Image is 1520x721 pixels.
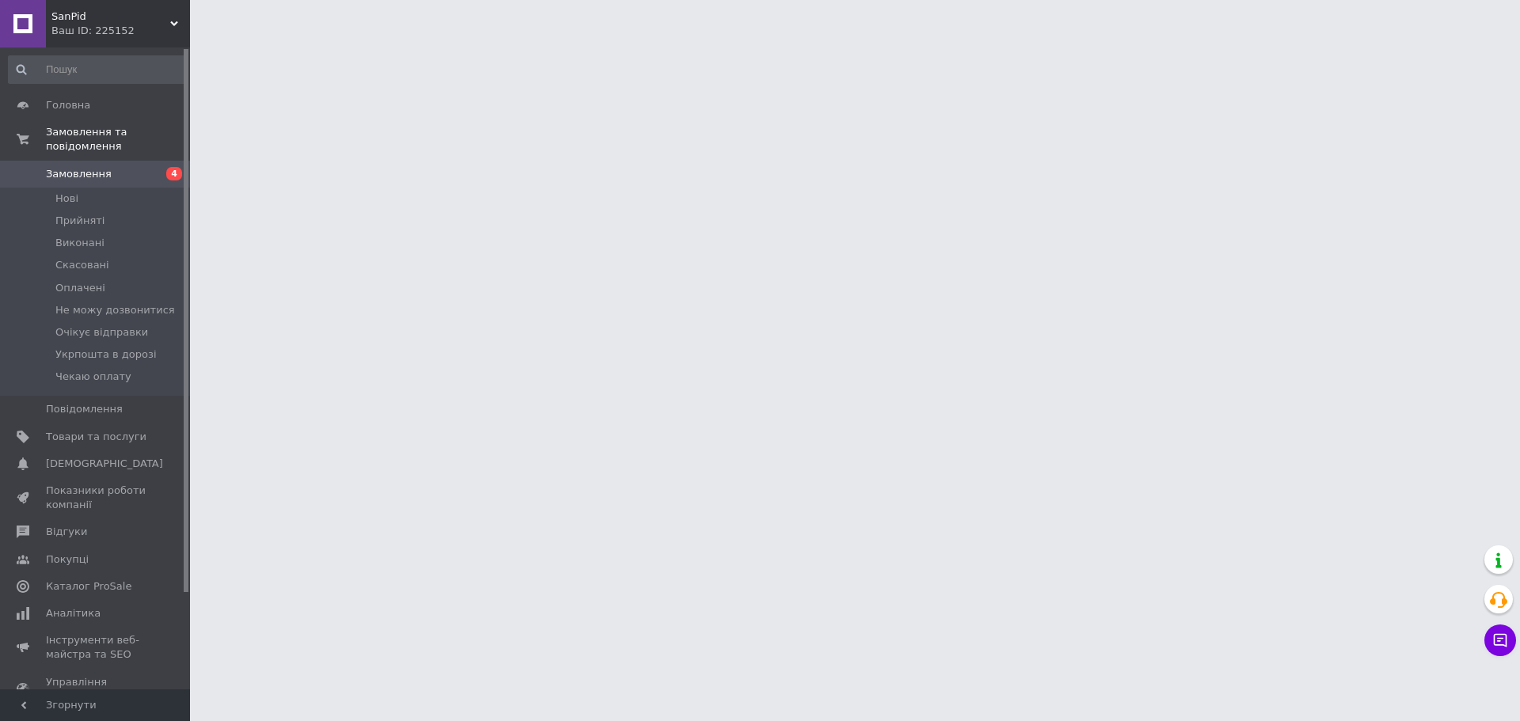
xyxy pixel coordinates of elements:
span: Прийняті [55,214,104,228]
span: Скасовані [55,258,109,272]
span: Замовлення [46,167,112,181]
span: Оплачені [55,281,105,295]
span: Повідомлення [46,402,123,416]
span: SanPid [51,9,170,24]
div: Ваш ID: 225152 [51,24,190,38]
span: Відгуки [46,525,87,539]
span: Каталог ProSale [46,579,131,594]
span: Очікує відправки [55,325,148,340]
input: Пошук [8,55,187,84]
span: Не можу дозвонитися [55,303,175,317]
span: Товари та послуги [46,430,146,444]
button: Чат з покупцем [1484,624,1516,656]
span: Показники роботи компанії [46,484,146,512]
span: 4 [166,167,182,180]
span: Аналітика [46,606,101,620]
span: Головна [46,98,90,112]
span: Управління сайтом [46,675,146,704]
span: Замовлення та повідомлення [46,125,190,154]
span: Виконані [55,236,104,250]
span: Нові [55,192,78,206]
span: Чекаю оплату [55,370,131,384]
span: Покупці [46,552,89,567]
span: Інструменти веб-майстра та SEO [46,633,146,662]
span: [DEMOGRAPHIC_DATA] [46,457,163,471]
span: Укрпошта в дорозі [55,347,157,362]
